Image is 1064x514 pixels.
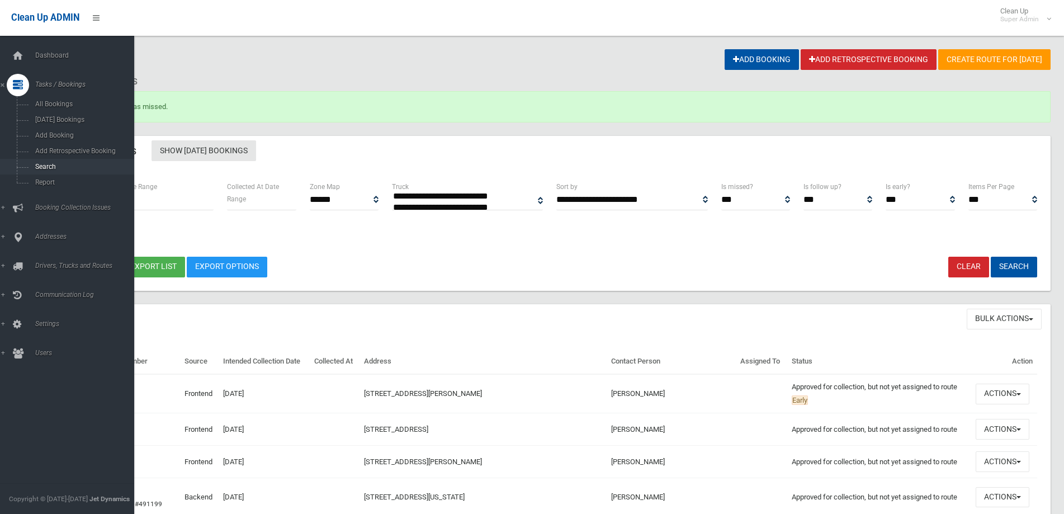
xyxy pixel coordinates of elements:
span: All Bookings [32,100,134,108]
td: Approved for collection, but not yet assigned to route [787,374,971,413]
td: [DATE] [219,374,309,413]
a: [STREET_ADDRESS][US_STATE] [364,493,465,501]
span: Add Booking [32,131,134,139]
label: Truck [392,181,409,193]
td: [DATE] [219,446,309,478]
span: Copyright © [DATE]-[DATE] [9,495,88,503]
a: Add Retrospective Booking [801,49,937,70]
td: Frontend [180,413,219,446]
span: Add Retrospective Booking [32,147,134,155]
span: Booking Collection Issues [32,204,144,211]
th: Source [180,349,219,375]
span: Settings [32,320,144,328]
button: Actions [976,419,1029,440]
th: Status [787,349,971,375]
a: [STREET_ADDRESS][PERSON_NAME] [364,458,482,466]
span: [DATE] Bookings [32,116,134,124]
td: Frontend [180,446,219,478]
td: [DATE] [219,413,309,446]
td: Approved for collection, but not yet assigned to route [787,413,971,446]
button: Actions [976,384,1029,404]
span: Communication Log [32,291,144,299]
button: Export list [122,257,185,277]
span: Dashboard [32,51,144,59]
th: Booking Number [90,349,180,375]
a: Add Booking [725,49,799,70]
button: Actions [976,487,1029,508]
th: Action [971,349,1037,375]
td: [PERSON_NAME] [607,413,736,446]
a: Clear [948,257,989,277]
span: Tasks / Bookings [32,81,144,88]
a: [STREET_ADDRESS] [364,425,428,433]
a: [STREET_ADDRESS][PERSON_NAME] [364,389,482,398]
a: #491199 [135,500,162,508]
td: [PERSON_NAME] [607,446,736,478]
span: Drivers, Trucks and Routes [32,262,144,270]
div: Booking marked as missed. [49,91,1051,122]
span: Report [32,178,134,186]
a: Show [DATE] Bookings [152,140,256,161]
th: Collected At [310,349,360,375]
th: Contact Person [607,349,736,375]
a: Create route for [DATE] [938,49,1051,70]
button: Actions [976,451,1029,472]
button: Bulk Actions [967,309,1042,329]
span: Search [32,163,134,171]
td: [PERSON_NAME] [607,374,736,413]
button: Search [991,257,1037,277]
a: Export Options [187,257,267,277]
th: Assigned To [736,349,787,375]
strong: Jet Dynamics [89,495,130,503]
span: Early [792,395,808,405]
span: Users [32,349,144,357]
td: Approved for collection, but not yet assigned to route [787,446,971,478]
small: Super Admin [1000,15,1039,23]
span: Clean Up [995,7,1050,23]
th: Address [360,349,607,375]
th: Intended Collection Date [219,349,309,375]
span: Clean Up ADMIN [11,12,79,23]
span: Addresses [32,233,144,241]
td: Frontend [180,374,219,413]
